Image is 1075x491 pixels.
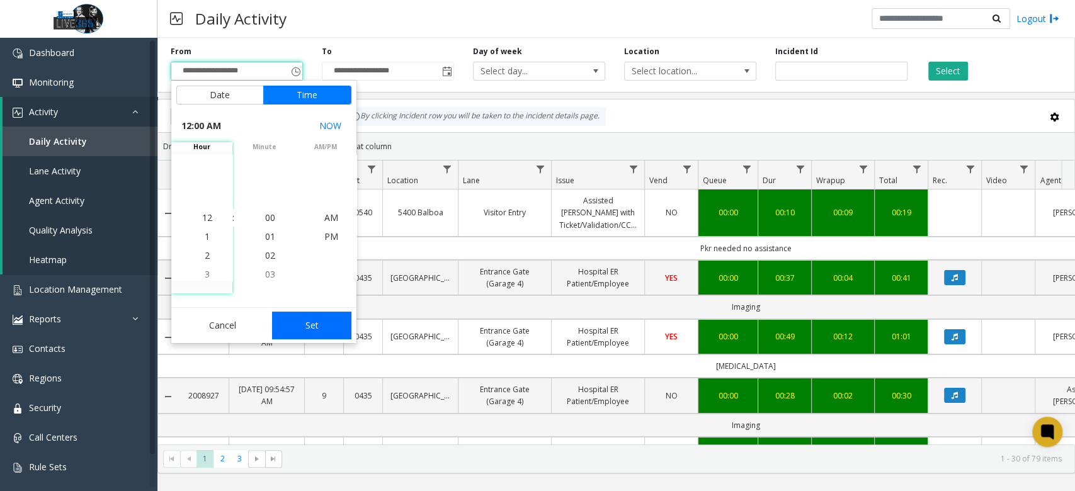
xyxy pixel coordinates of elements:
span: AM/PM [295,142,356,152]
span: NO [666,390,678,401]
a: Assisted [PERSON_NAME] with Ticket/Validation/CC/monthly [559,195,637,231]
a: Location Filter Menu [438,161,455,178]
a: 00:00 [706,330,750,342]
span: Quality Analysis [29,224,93,236]
button: Time tab [263,86,351,104]
a: [DATE] 09:54:57 AM [237,383,297,407]
a: Activity [3,97,157,127]
a: [GEOGRAPHIC_DATA] [390,272,450,284]
a: [DATE] 09:50:23 AM [237,443,297,466]
span: Queue [703,175,727,186]
div: 00:10 [766,206,804,218]
a: Logout [1016,12,1059,25]
a: Hospital ER Patient/Employee [559,383,637,407]
a: 0435 [351,390,375,402]
span: AM [324,212,338,223]
span: Vend [649,175,668,186]
span: 02 [265,249,275,261]
span: Reports [29,313,61,325]
div: Drag a column header and drop it here to group by that column [158,135,1074,157]
img: logout [1049,12,1059,25]
label: Incident Id [775,46,818,57]
span: YES [665,331,678,342]
span: Regions [29,372,62,384]
div: 00:09 [819,206,867,218]
label: To [322,46,332,57]
span: Agent Activity [29,195,84,206]
a: 01:01 [882,330,920,342]
div: Data table [158,161,1074,444]
a: Issue Filter Menu [625,161,642,178]
span: 00 [265,212,275,223]
a: Dur Filter Menu [792,161,809,178]
a: Daily Activity [3,127,157,156]
a: 00:02 [819,390,867,402]
a: 9 [312,390,336,402]
a: 00:00 [706,390,750,402]
a: 00:30 [882,390,920,402]
span: Select location... [625,62,729,80]
img: 'icon' [13,78,23,88]
a: YES [652,272,690,284]
a: [GEOGRAPHIC_DATA] [390,390,450,402]
span: Total [879,175,897,186]
span: Call Centers [29,431,77,443]
span: 01 [265,230,275,242]
span: Toggle popup [440,62,453,80]
span: Location [387,175,418,186]
a: Vend Filter Menu [678,161,695,178]
span: hour [171,142,232,152]
span: Wrapup [816,175,845,186]
span: PM [324,230,338,242]
img: 'icon' [13,48,23,59]
img: 'icon' [13,344,23,354]
a: 00:37 [766,272,804,284]
a: 00:00 [706,206,750,218]
span: Dashboard [29,47,74,59]
label: Location [624,46,659,57]
div: 00:41 [882,272,920,284]
a: Rec. Filter Menu [962,161,979,178]
span: 2 [205,249,210,261]
a: 0540 [351,206,375,218]
span: Heatmap [29,254,67,266]
label: From [171,46,191,57]
a: 00:28 [766,390,804,402]
span: YES [665,273,678,283]
a: Entrance Gate (Garage 4) [466,383,543,407]
span: NO [666,207,678,218]
span: Location Management [29,283,122,295]
span: Page 3 [231,450,248,467]
span: Lane Activity [29,165,81,177]
img: 'icon' [13,463,23,473]
a: NO [652,206,690,218]
div: 00:19 [882,206,920,218]
a: 00:12 [819,330,867,342]
label: Day of week [473,46,522,57]
a: Hospital ER Patient/Employee [559,443,637,466]
span: 3 [205,268,210,280]
span: 12:00 AM [181,117,221,135]
span: Page 1 [196,450,213,467]
span: 03 [265,268,275,280]
a: Total Filter Menu [908,161,925,178]
span: Contacts [29,342,65,354]
div: : [232,212,234,224]
span: Video [986,175,1007,186]
img: 'icon' [13,374,23,384]
span: Lane [463,175,480,186]
a: 0435 [351,330,375,342]
img: 'icon' [13,285,23,295]
a: Visitor Entry [466,206,543,218]
span: Select day... [474,62,578,80]
span: Go to the next page [248,450,265,468]
span: 12 [202,212,212,223]
div: By clicking Incident row you will be taken to the incident details page. [344,107,606,126]
span: Go to the last page [265,450,282,468]
a: Video Filter Menu [1015,161,1032,178]
a: Entrance Gate (Garage 4) [466,443,543,466]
